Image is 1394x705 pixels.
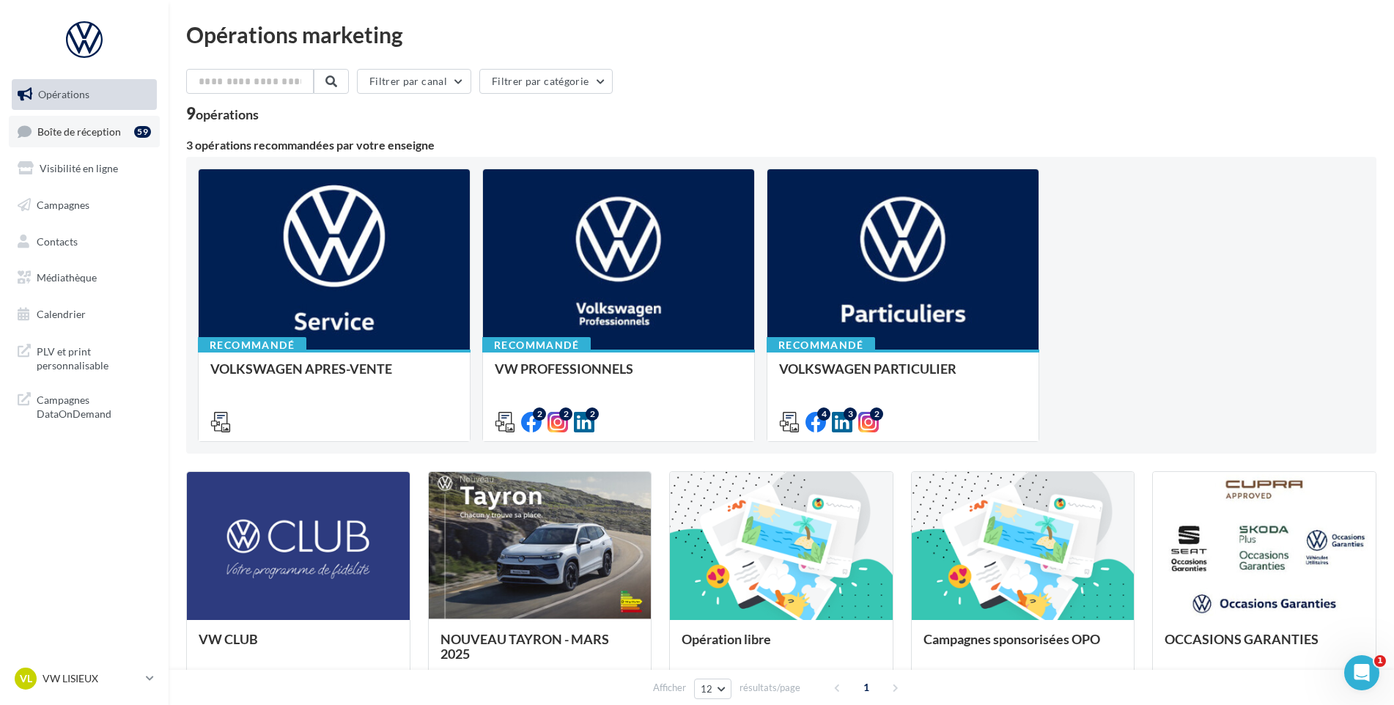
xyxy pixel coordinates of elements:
a: Opérations [9,79,160,110]
div: 2 [533,407,546,421]
div: opérations [196,108,259,121]
div: 59 [134,126,151,138]
span: PLV et print personnalisable [37,342,151,373]
div: 4 [817,407,830,421]
span: VOLKSWAGEN PARTICULIER [779,361,956,377]
span: VL [20,671,32,686]
div: Opérations marketing [186,23,1376,45]
button: Filtrer par canal [357,69,471,94]
span: 12 [701,683,713,695]
button: 12 [694,679,731,699]
span: Campagnes [37,199,89,211]
span: résultats/page [740,681,800,695]
a: Contacts [9,226,160,257]
span: Calendrier [37,308,86,320]
a: Visibilité en ligne [9,153,160,184]
div: 2 [870,407,883,421]
span: Opérations [38,88,89,100]
div: 3 opérations recommandées par votre enseigne [186,139,1376,151]
div: 9 [186,106,259,122]
button: Filtrer par catégorie [479,69,613,94]
span: NOUVEAU TAYRON - MARS 2025 [440,631,609,662]
div: Recommandé [767,337,875,353]
div: 3 [844,407,857,421]
span: 1 [855,676,878,699]
a: Campagnes [9,190,160,221]
a: Boîte de réception59 [9,116,160,147]
span: Campagnes sponsorisées OPO [923,631,1100,647]
span: Opération libre [682,631,771,647]
span: OCCASIONS GARANTIES [1165,631,1319,647]
p: VW LISIEUX [43,671,140,686]
span: Visibilité en ligne [40,162,118,174]
span: Boîte de réception [37,125,121,137]
a: PLV et print personnalisable [9,336,160,379]
span: VOLKSWAGEN APRES-VENTE [210,361,392,377]
span: Médiathèque [37,271,97,284]
div: Recommandé [198,337,306,353]
span: VW PROFESSIONNELS [495,361,633,377]
span: 1 [1374,655,1386,667]
a: Calendrier [9,299,160,330]
div: 2 [559,407,572,421]
a: Médiathèque [9,262,160,293]
a: Campagnes DataOnDemand [9,384,160,427]
div: 2 [586,407,599,421]
span: Campagnes DataOnDemand [37,390,151,421]
span: Afficher [653,681,686,695]
span: VW CLUB [199,631,258,647]
div: Recommandé [482,337,591,353]
a: VL VW LISIEUX [12,665,157,693]
iframe: Intercom live chat [1344,655,1379,690]
span: Contacts [37,235,78,247]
